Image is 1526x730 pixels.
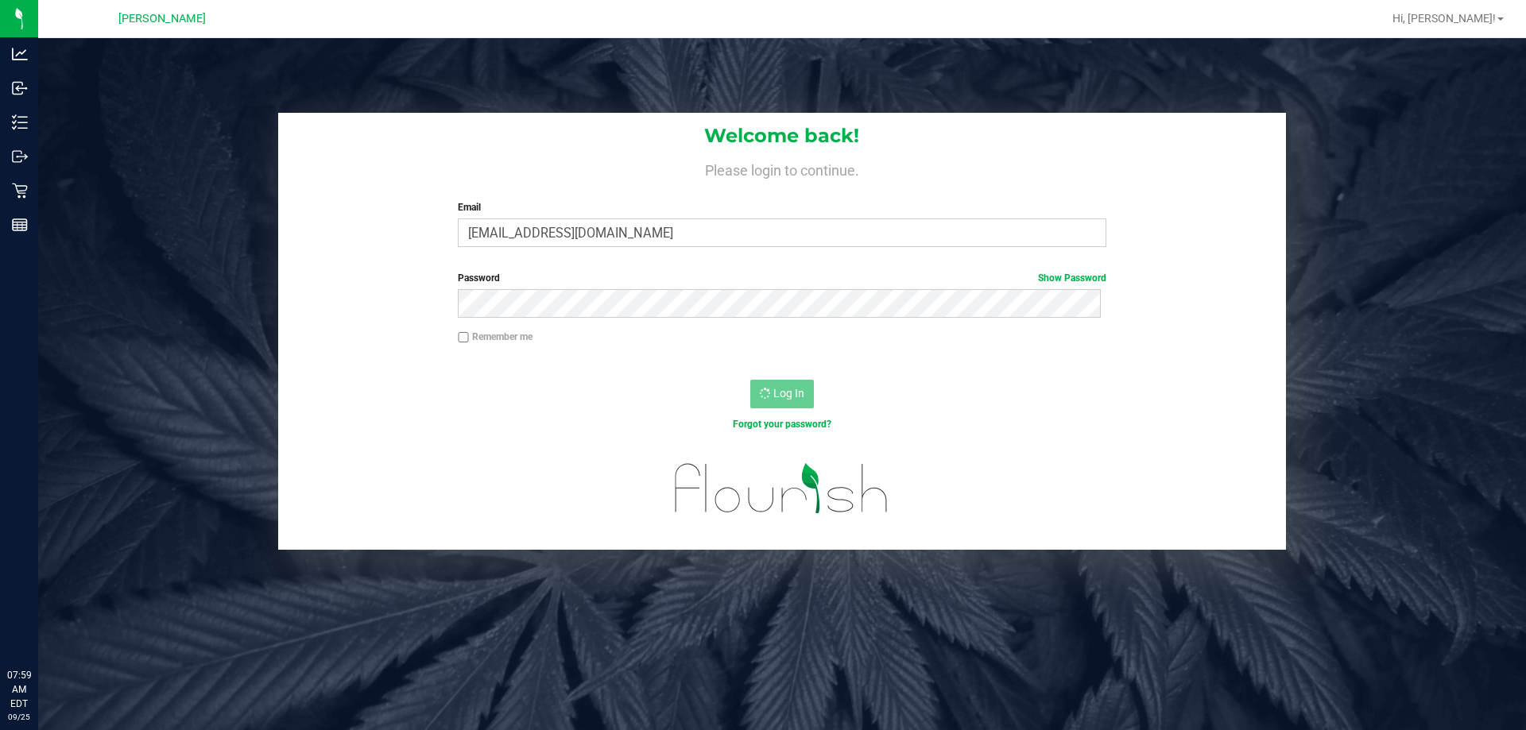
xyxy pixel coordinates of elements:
[118,12,206,25] span: [PERSON_NAME]
[1038,272,1106,284] a: Show Password
[773,387,804,400] span: Log In
[733,419,831,430] a: Forgot your password?
[278,126,1286,146] h1: Welcome back!
[12,183,28,199] inline-svg: Retail
[7,668,31,711] p: 07:59 AM EDT
[458,332,469,343] input: Remember me
[12,46,28,62] inline-svg: Analytics
[12,114,28,130] inline-svg: Inventory
[458,200,1106,214] label: Email
[656,448,908,529] img: flourish_logo.svg
[750,380,814,408] button: Log In
[7,711,31,723] p: 09/25
[458,330,533,344] label: Remember me
[458,272,500,284] span: Password
[12,149,28,164] inline-svg: Outbound
[278,159,1286,178] h4: Please login to continue.
[12,80,28,96] inline-svg: Inbound
[1392,12,1496,25] span: Hi, [PERSON_NAME]!
[12,217,28,233] inline-svg: Reports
